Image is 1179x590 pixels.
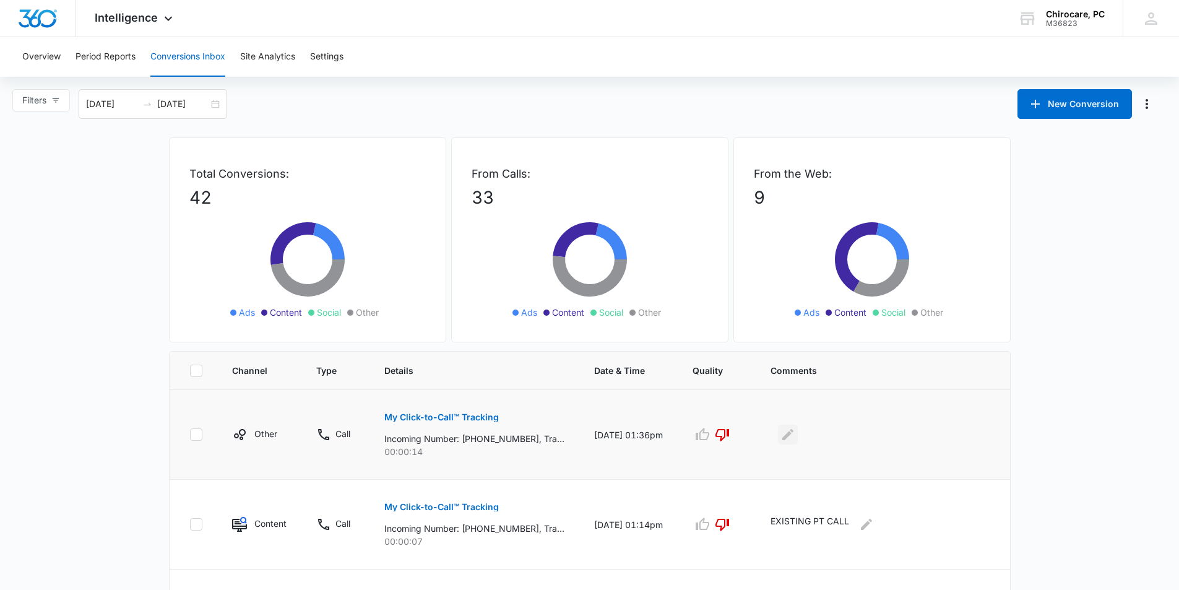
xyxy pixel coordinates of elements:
[1046,19,1105,28] div: account id
[803,306,819,319] span: Ads
[157,97,209,111] input: End date
[920,306,943,319] span: Other
[254,427,277,440] p: Other
[384,535,564,548] p: 00:00:07
[579,480,678,570] td: [DATE] 01:14pm
[384,364,546,377] span: Details
[778,425,798,445] button: Edit Comments
[552,306,584,319] span: Content
[335,427,350,440] p: Call
[579,390,678,480] td: [DATE] 01:36pm
[86,97,137,111] input: Start date
[384,445,564,458] p: 00:00:14
[95,11,158,24] span: Intelligence
[270,306,302,319] span: Content
[142,99,152,109] span: to
[754,184,990,210] p: 9
[472,184,708,210] p: 33
[638,306,661,319] span: Other
[693,364,723,377] span: Quality
[317,306,341,319] span: Social
[754,165,990,182] p: From the Web:
[310,37,343,77] button: Settings
[1046,9,1105,19] div: account name
[22,37,61,77] button: Overview
[239,306,255,319] span: Ads
[22,93,46,107] span: Filters
[189,165,426,182] p: Total Conversions:
[384,503,499,511] p: My Click-to-Call™ Tracking
[316,364,337,377] span: Type
[384,413,499,422] p: My Click-to-Call™ Tracking
[232,364,269,377] span: Channel
[150,37,225,77] button: Conversions Inbox
[384,492,499,522] button: My Click-to-Call™ Tracking
[472,165,708,182] p: From Calls:
[594,364,645,377] span: Date & Time
[12,89,70,111] button: Filters
[384,522,564,535] p: Incoming Number: [PHONE_NUMBER], Tracking Number: [PHONE_NUMBER], Ring To: [PHONE_NUMBER], Caller...
[1137,94,1157,114] button: Manage Numbers
[142,99,152,109] span: swap-right
[1017,89,1132,119] button: New Conversion
[189,184,426,210] p: 42
[254,517,287,530] p: Content
[384,432,564,445] p: Incoming Number: [PHONE_NUMBER], Tracking Number: [PHONE_NUMBER], Ring To: [PHONE_NUMBER], Caller...
[599,306,623,319] span: Social
[356,306,379,319] span: Other
[335,517,350,530] p: Call
[240,37,295,77] button: Site Analytics
[834,306,866,319] span: Content
[771,364,972,377] span: Comments
[881,306,905,319] span: Social
[857,514,876,534] button: Edit Comments
[76,37,136,77] button: Period Reports
[521,306,537,319] span: Ads
[771,514,849,534] p: EXISTING PT CALL
[384,402,499,432] button: My Click-to-Call™ Tracking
